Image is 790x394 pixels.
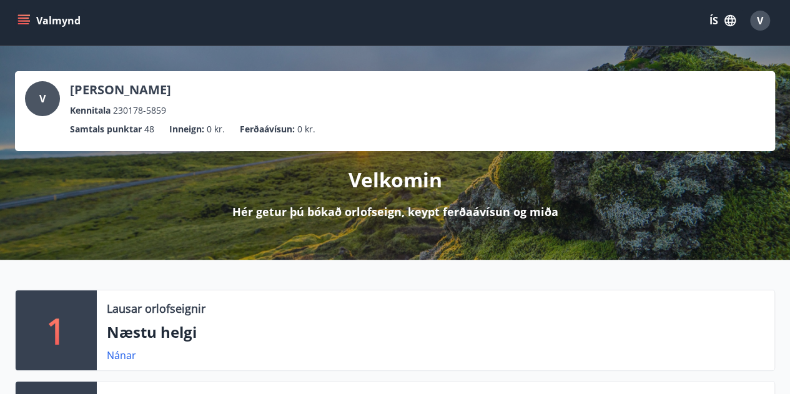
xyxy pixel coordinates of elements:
[169,122,204,136] p: Inneign :
[70,104,111,117] p: Kennitala
[70,122,142,136] p: Samtals punktar
[70,81,171,99] p: [PERSON_NAME]
[757,14,763,27] span: V
[703,9,743,32] button: ÍS
[207,122,225,136] span: 0 kr.
[240,122,295,136] p: Ferðaávísun :
[348,166,442,194] p: Velkomin
[39,92,46,106] span: V
[232,204,558,220] p: Hér getur þú bókað orlofseign, keypt ferðaávísun og miða
[745,6,775,36] button: V
[107,300,205,317] p: Lausar orlofseignir
[144,122,154,136] span: 48
[107,348,136,362] a: Nánar
[15,9,86,32] button: menu
[297,122,315,136] span: 0 kr.
[113,104,166,117] span: 230178-5859
[46,307,66,354] p: 1
[107,322,764,343] p: Næstu helgi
